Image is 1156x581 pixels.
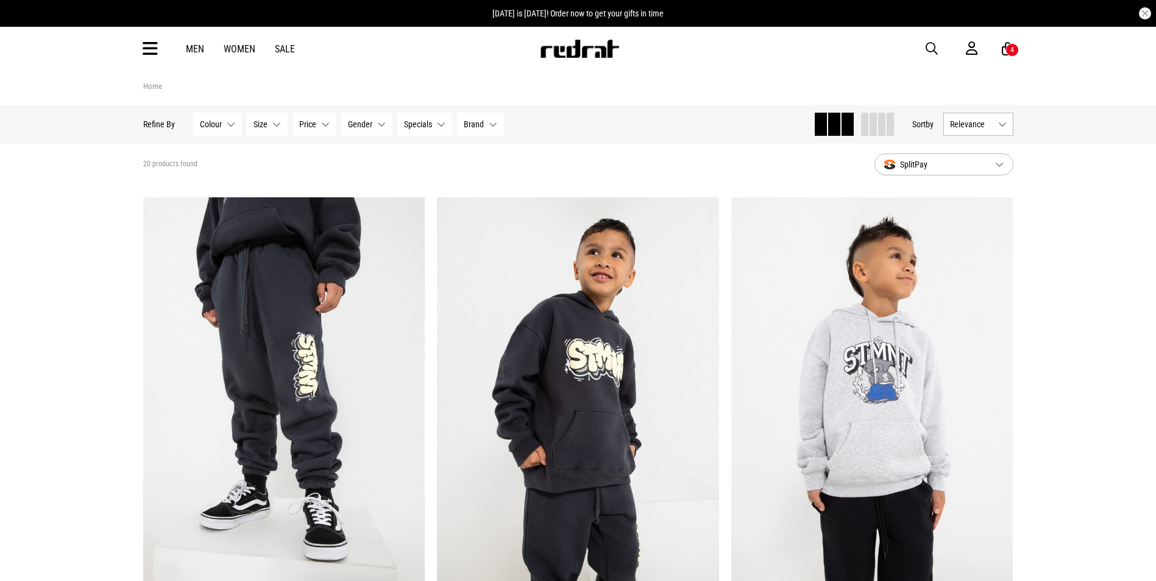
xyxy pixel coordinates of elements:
[926,119,934,129] span: by
[143,160,197,169] span: 20 products found
[1002,43,1013,55] a: 4
[912,117,934,132] button: Sortby
[224,43,255,55] a: Women
[492,9,664,18] span: [DATE] is [DATE]! Order now to get your gifts in time
[457,113,504,136] button: Brand
[275,43,295,55] a: Sale
[874,153,1013,175] button: SplitPay
[348,119,372,129] span: Gender
[1010,46,1014,54] div: 4
[943,113,1013,136] button: Relevance
[247,113,288,136] button: Size
[884,160,895,170] img: splitpay-icon.png
[397,113,452,136] button: Specials
[950,119,993,129] span: Relevance
[293,113,336,136] button: Price
[464,119,484,129] span: Brand
[254,119,268,129] span: Size
[143,82,162,91] a: Home
[539,40,620,58] img: Redrat logo
[186,43,204,55] a: Men
[200,119,222,129] span: Colour
[341,113,392,136] button: Gender
[143,119,175,129] p: Refine By
[404,119,432,129] span: Specials
[193,113,242,136] button: Colour
[299,119,316,129] span: Price
[884,157,985,172] span: SplitPay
